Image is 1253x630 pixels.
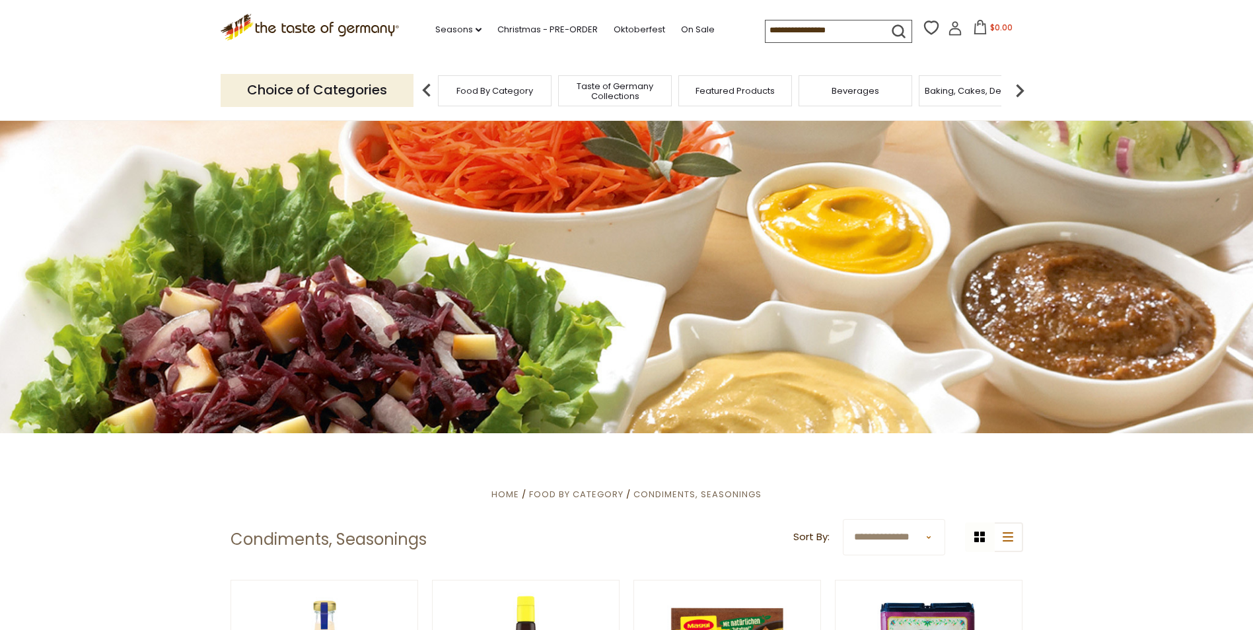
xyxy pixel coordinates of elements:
[633,488,762,501] a: Condiments, Seasonings
[1007,77,1033,104] img: next arrow
[562,81,668,101] a: Taste of Germany Collections
[491,488,519,501] a: Home
[529,488,624,501] a: Food By Category
[413,77,440,104] img: previous arrow
[925,86,1027,96] a: Baking, Cakes, Desserts
[231,530,427,549] h1: Condiments, Seasonings
[793,529,830,545] label: Sort By:
[681,22,715,37] a: On Sale
[696,86,775,96] a: Featured Products
[497,22,598,37] a: Christmas - PRE-ORDER
[832,86,879,96] a: Beverages
[221,74,413,106] p: Choice of Categories
[456,86,533,96] a: Food By Category
[965,20,1021,40] button: $0.00
[614,22,665,37] a: Oktoberfest
[435,22,482,37] a: Seasons
[990,22,1013,33] span: $0.00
